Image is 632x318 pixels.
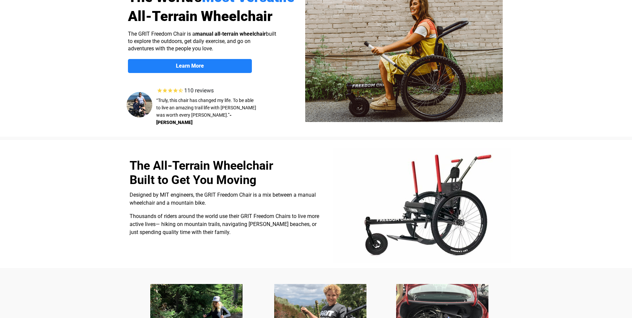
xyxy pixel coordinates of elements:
[128,8,273,24] span: All-Terrain Wheelchair
[195,31,266,37] strong: manual all-terrain wheelchair
[24,161,81,174] input: Get more information
[128,31,276,52] span: The GRIT Freedom Chair is a built to explore the outdoors, get daily exercise, and go on adventur...
[130,192,316,206] span: Designed by MIT engineers, the GRIT Freedom Chair is a mix between a manual wheelchair and a moun...
[128,59,252,73] a: Learn More
[130,159,273,187] span: The All-Terrain Wheelchair Built to Get You Moving
[130,213,319,235] span: Thousands of riders around the world use their GRIT Freedom Chairs to live more active lives— hik...
[176,63,204,69] strong: Learn More
[156,98,256,118] span: “Truly, this chair has changed my life. To be able to live an amazing trail life with [PERSON_NAM...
